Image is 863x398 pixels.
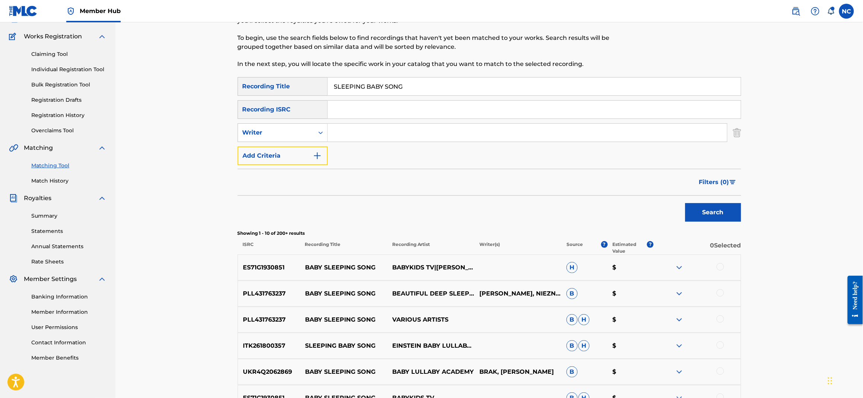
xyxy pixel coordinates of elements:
p: SLEEPING BABY SONG [300,341,387,350]
p: BABY SLEEPING SONG [300,367,387,376]
img: Royalties [9,194,18,203]
div: Notifications [827,7,835,15]
span: B [567,340,578,351]
a: Contact Information [31,339,107,347]
img: help [811,7,820,16]
p: BABY SLEEPING SONG [300,289,387,298]
img: expand [675,315,684,324]
a: Registration History [31,111,107,119]
p: BEAUTIFUL DEEP SLEEP MUSIC UNIVERSE [387,289,475,298]
p: BABY LULLABY ACADEMY [387,367,475,376]
div: Trascina [828,370,832,392]
a: Banking Information [31,293,107,301]
button: Filters (0) [695,173,741,192]
img: Member Settings [9,275,18,284]
button: Search [685,203,741,222]
button: Add Criteria [238,146,328,165]
img: Matching [9,143,18,152]
span: Member Settings [24,275,77,284]
span: Filters ( 0 ) [699,178,729,187]
div: Writer [242,128,310,137]
img: expand [675,367,684,376]
p: UKR4Q2062869 [238,367,301,376]
a: Individual Registration Tool [31,66,107,73]
span: Member Hub [80,7,121,15]
a: Member Information [31,308,107,316]
p: Estimated Value [613,241,647,255]
img: expand [98,194,107,203]
p: $ [607,367,654,376]
span: H [578,314,590,325]
iframe: Chat Widget [826,362,863,398]
p: Writer(s) [475,241,562,255]
p: $ [607,341,654,350]
p: ISRC [238,241,300,255]
a: Registration Drafts [31,96,107,104]
img: expand [675,289,684,298]
img: MLC Logo [9,6,38,16]
span: Works Registration [24,32,82,41]
iframe: Resource Center [842,270,863,330]
span: H [567,262,578,273]
div: Help [808,4,823,19]
p: Source [567,241,583,255]
p: 0 Selected [654,241,741,255]
span: H [578,340,590,351]
div: Widget chat [826,362,863,398]
img: expand [98,275,107,284]
a: Match History [31,177,107,185]
span: B [567,288,578,299]
form: Search Form [238,77,741,225]
img: search [791,7,800,16]
a: Summary [31,212,107,220]
p: ITK261800357 [238,341,301,350]
a: Member Benefits [31,354,107,362]
a: Public Search [789,4,803,19]
p: $ [607,289,654,298]
p: $ [607,263,654,272]
a: Rate Sheets [31,258,107,266]
img: expand [98,143,107,152]
img: Works Registration [9,32,19,41]
p: PLL431763237 [238,315,301,324]
span: Matching [24,143,53,152]
img: expand [675,263,684,272]
a: Annual Statements [31,243,107,250]
a: CatalogCatalog [9,14,47,23]
p: In the next step, you will locate the specific work in your catalog that you want to match to the... [238,60,625,69]
span: B [567,366,578,378]
p: BABYKIDS TV|[PERSON_NAME] [387,263,475,272]
a: User Permissions [31,323,107,331]
p: To begin, use the search fields below to find recordings that haven't yet been matched to your wo... [238,34,625,51]
a: Overclaims Tool [31,127,107,135]
p: $ [607,315,654,324]
p: EINSTEIN BABY LULLABY ACADEMY [387,341,475,350]
span: Royalties [24,194,51,203]
a: Matching Tool [31,162,107,170]
span: ? [647,241,654,248]
p: ES71G1930851 [238,263,301,272]
span: ? [601,241,608,248]
p: BABY SLEEPING SONG [300,263,387,272]
span: B [567,314,578,325]
p: Recording Artist [387,241,475,255]
img: Top Rightsholder [66,7,75,16]
p: [PERSON_NAME], NIEZNANY [475,289,562,298]
img: filter [730,180,736,184]
p: Showing 1 - 10 of 200+ results [238,230,741,237]
a: Statements [31,227,107,235]
img: expand [98,32,107,41]
p: VARIOUS ARTISTS [387,315,475,324]
a: Bulk Registration Tool [31,81,107,89]
a: Claiming Tool [31,50,107,58]
img: expand [675,341,684,350]
img: Delete Criterion [733,123,741,142]
p: BRAK, [PERSON_NAME] [475,367,562,376]
p: Recording Title [300,241,387,255]
p: BABY SLEEPING SONG [300,315,387,324]
p: PLL431763237 [238,289,301,298]
div: User Menu [839,4,854,19]
img: 9d2ae6d4665cec9f34b9.svg [313,151,322,160]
